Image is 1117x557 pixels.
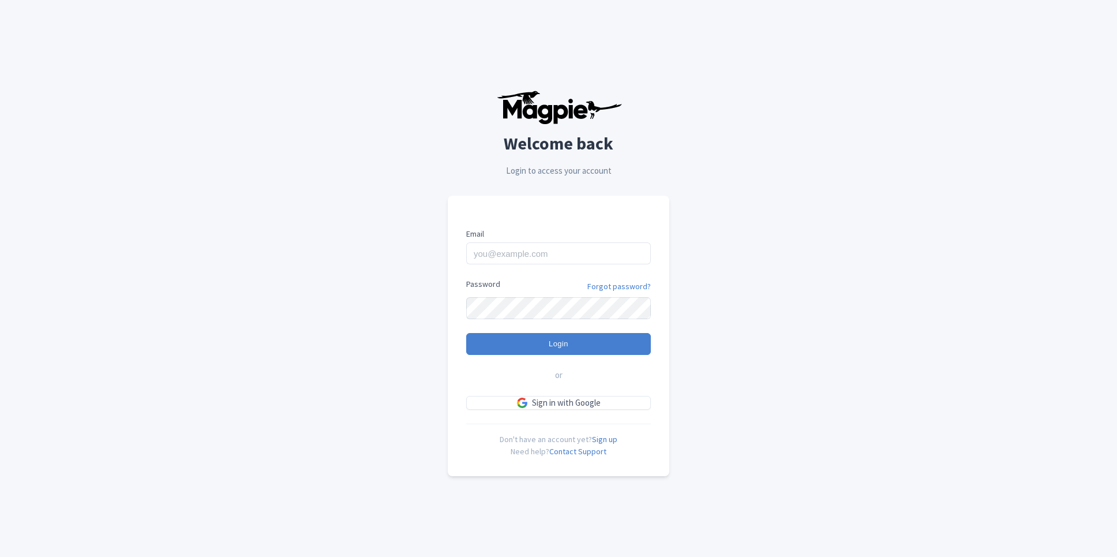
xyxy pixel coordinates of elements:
[549,446,606,457] a: Contact Support
[494,90,624,125] img: logo-ab69f6fb50320c5b225c76a69d11143b.png
[466,396,651,410] a: Sign in with Google
[448,134,669,153] h2: Welcome back
[466,424,651,458] div: Don't have an account yet? Need help?
[592,434,617,444] a: Sign up
[466,333,651,355] input: Login
[517,398,527,408] img: google.svg
[466,228,651,240] label: Email
[448,165,669,178] p: Login to access your account
[555,369,563,382] span: or
[587,281,651,293] a: Forgot password?
[466,278,500,290] label: Password
[466,242,651,264] input: you@example.com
